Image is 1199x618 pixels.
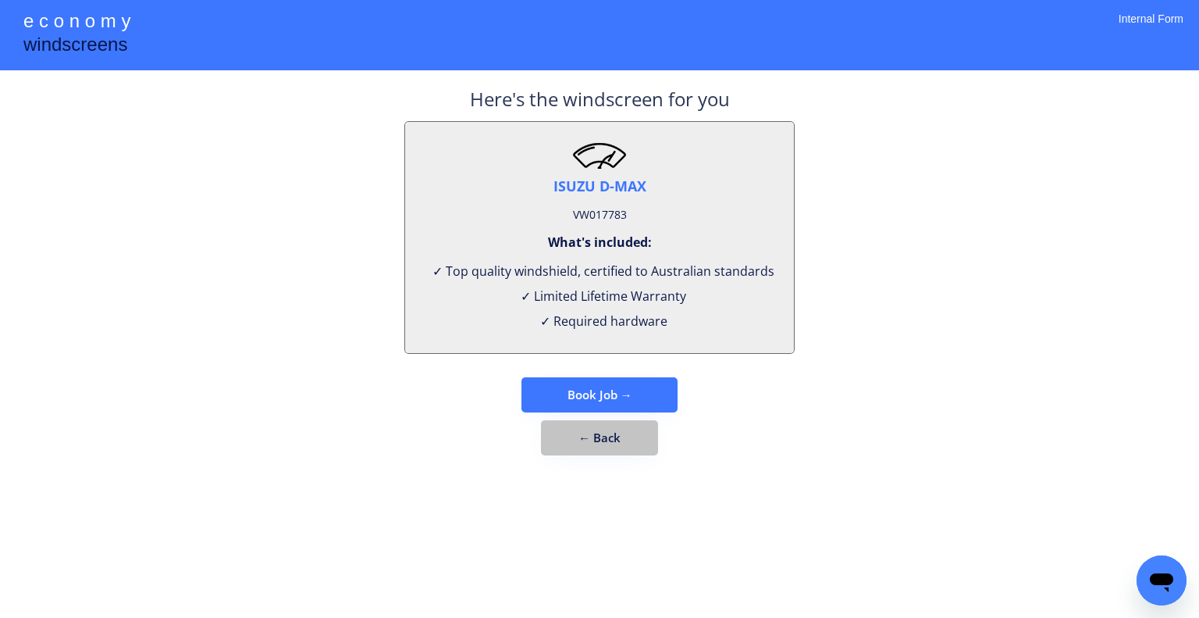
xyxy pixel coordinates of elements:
button: Book Job → [521,377,678,413]
div: ✓ Top quality windshield, certified to Australian standards ✓ Limited Lifetime Warranty ✓ Require... [425,259,774,334]
div: e c o n o m y [23,8,130,38]
iframe: Button to launch messaging window [1137,555,1187,605]
img: windscreen2.png [572,141,627,169]
div: windscreens [23,31,127,62]
div: Here's the windscreen for you [470,86,730,121]
div: What's included: [548,234,652,251]
div: ISUZU D-MAX [553,177,646,196]
button: ← Back [541,420,658,455]
div: Internal Form [1119,12,1183,47]
div: VW017783 [573,204,627,226]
